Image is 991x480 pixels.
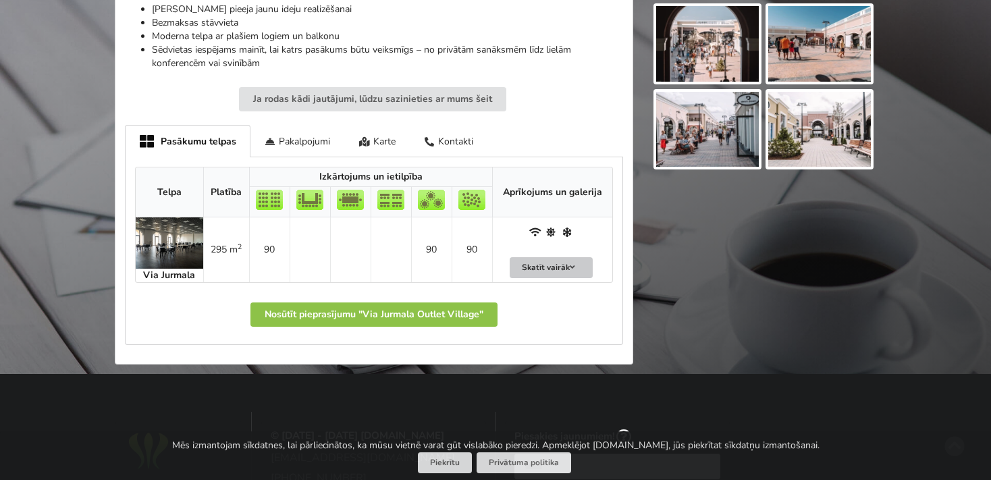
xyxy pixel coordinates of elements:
[239,87,506,111] button: Ja rodas kādi jautājumi, lūdzu sazinieties ar mums šeit
[510,257,593,278] button: Skatīt vairāk
[136,217,203,269] img: Pasākumu telpas | Piņķi | Via Jurmala Outlet Village | bilde
[238,242,242,252] sup: 2
[249,167,492,187] th: Izkārtojums un ietilpība
[492,167,612,217] th: Aprīkojums un galerija
[418,452,472,473] button: Piekrītu
[337,190,364,210] img: Sapulce
[136,167,203,217] th: Telpa
[562,226,575,239] span: Gaisa kondicionieris
[203,217,249,282] td: 295 m
[458,190,485,210] img: Pieņemšana
[477,452,571,473] a: Privātuma politika
[514,429,720,445] p: Piesakies jaunumiem!
[249,217,290,282] td: 90
[656,92,759,167] img: Via Jurmala Outlet Village | Piņķi | Pasākumu vieta - galerijas bilde
[125,429,172,473] img: Baltic Meeting Rooms
[377,190,404,210] img: Klase
[152,16,623,30] li: Bezmaksas stāvvieta
[152,3,623,16] li: [PERSON_NAME] pieeja jaunu ideju realizēšanai
[250,125,345,157] div: Pakalpojumi
[418,190,445,210] img: Bankets
[410,125,488,157] div: Kontakti
[125,125,250,157] div: Pasākumu telpas
[143,269,195,282] strong: Via Jurmala
[529,226,543,239] span: WiFi
[203,167,249,217] th: Platība
[452,217,492,282] td: 90
[656,6,759,82] img: Via Jurmala Outlet Village | Piņķi | Pasākumu vieta - galerijas bilde
[152,30,623,43] li: Moderna telpa ar plašiem logiem un balkonu
[250,302,498,327] button: Nosūtīt pieprasījumu "Via Jurmala Outlet Village"
[256,190,283,210] img: Teātris
[296,190,323,210] img: U-Veids
[768,6,871,82] img: Via Jurmala Outlet Village | Piņķi | Pasākumu vieta - galerijas bilde
[344,125,410,157] div: Karte
[271,429,477,442] p: © [DATE] - [DATE] [DOMAIN_NAME]
[545,226,559,239] span: Dabiskais apgaismojums
[411,217,452,282] td: 90
[768,92,871,167] img: Via Jurmala Outlet Village | Piņķi | Pasākumu vieta - galerijas bilde
[152,43,623,70] li: Sēdvietas iespējams mainīt, lai katrs pasākums būtu veiksmīgs – no privātām sanāksmēm līdz lielām...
